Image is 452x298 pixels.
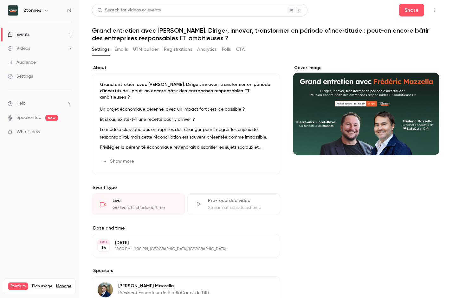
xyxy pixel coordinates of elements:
[23,7,41,14] h6: 2tonnes
[92,193,185,215] div: LiveGo live at scheduled time
[64,129,72,135] iframe: Noticeable Trigger
[100,126,272,141] p: Le modèle classique des entreprises doit changer pour intégrer les enjeux de responsabilité, mais...
[98,240,109,244] div: OCT
[222,44,231,55] button: Polls
[8,45,30,52] div: Videos
[92,44,109,55] button: Settings
[92,27,439,42] h1: Grand entretien avec [PERSON_NAME]. Diriger, innover, transformer en période d’incertitude : peut...
[115,240,247,246] p: [DATE]
[100,156,138,166] button: Show more
[187,193,280,215] div: Pre-recorded videoStream at scheduled time
[101,245,106,251] p: 16
[164,44,192,55] button: Registrations
[133,44,159,55] button: UTM builder
[208,198,272,204] div: Pre-recorded video
[92,268,280,274] label: Speakers
[100,106,272,113] p: Un projet économique pérenne, avec un impact fort : est-ce possible ?
[115,247,247,252] p: 12:00 PM - 1:00 PM, [GEOGRAPHIC_DATA]/[GEOGRAPHIC_DATA]
[92,225,280,231] label: Date and time
[118,290,239,296] p: Président Fondateur de BlaBlaCar et de Dift
[293,65,439,71] label: Cover image
[45,115,58,121] span: new
[399,4,424,16] button: Share
[113,198,177,204] div: Live
[97,7,161,14] div: Search for videos or events
[8,59,36,66] div: Audience
[8,100,72,107] li: help-dropdown-opener
[100,116,272,123] p: Et si oui, existe-t-il une recette pour y arriver ?
[56,284,71,289] a: Manage
[8,5,18,16] img: 2tonnes
[293,65,439,155] section: Cover image
[16,129,40,135] span: What's new
[8,31,29,38] div: Events
[92,65,280,71] label: About
[16,114,42,121] a: SpeakerHub
[118,283,239,289] p: [PERSON_NAME] Mazzella
[16,100,26,107] span: Help
[92,185,280,191] p: Event type
[236,44,245,55] button: CTA
[32,284,52,289] span: Plan usage
[98,282,113,297] img: Frédéric Mazzella
[197,44,217,55] button: Analytics
[113,204,177,211] div: Go live at scheduled time
[208,204,272,211] div: Stream at scheduled time
[100,81,272,100] p: Grand entretien avec [PERSON_NAME]. Diriger, innover, transformer en période d’incertitude : peut...
[114,44,128,55] button: Emails
[8,282,28,290] span: Premium
[100,144,272,151] p: Privilégier la pérennité économique reviendrait à sacrifier les sujets sociaux et environnementau...
[8,73,33,80] div: Settings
